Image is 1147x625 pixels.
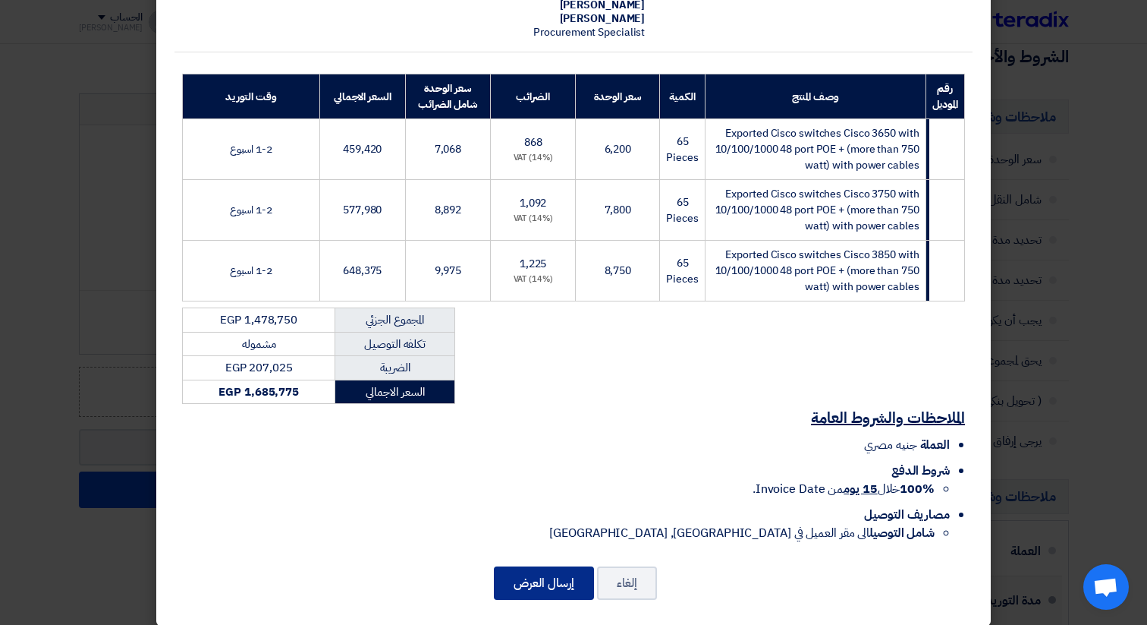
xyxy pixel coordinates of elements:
span: 868 [524,134,542,150]
th: وقت التوريد [183,74,320,119]
span: مشموله [242,336,275,352]
span: Exported Cisco switches Cisco 3850 with 10/100/1000 48 port POE + (more than 750 watt) with power... [715,247,919,295]
td: تكلفه التوصيل [335,332,455,356]
span: 577,980 [343,202,382,218]
span: 1,225 [520,256,547,272]
span: خلال من Invoice Date. [753,480,935,498]
u: 15 يوم [844,480,877,498]
th: السعر الاجمالي [319,74,405,119]
span: Exported Cisco switches Cisco 3750 with 10/100/1000 48 port POE + (more than 750 watt) with power... [715,186,919,234]
th: وصف المنتج [705,74,925,119]
td: المجموع الجزئي [335,308,455,333]
div: Open chat [1083,564,1129,610]
span: 1-2 اسبوع [230,141,272,157]
th: الضرائب [491,74,576,119]
th: الكمية [660,74,705,119]
span: 1,092 [520,195,547,211]
span: 459,420 [343,141,382,157]
span: 1-2 اسبوع [230,263,272,279]
td: السعر الاجمالي [335,380,455,404]
span: 6,200 [605,141,632,157]
th: سعر الوحدة [576,74,660,119]
span: مصاريف التوصيل [864,506,950,524]
th: سعر الوحدة شامل الضرائب [405,74,490,119]
span: 7,800 [605,202,632,218]
span: شروط الدفع [891,462,950,480]
span: 65 Pieces [666,194,698,226]
span: 8,892 [435,202,462,218]
li: الى مقر العميل في [GEOGRAPHIC_DATA], [GEOGRAPHIC_DATA] [182,524,935,542]
td: EGP 1,478,750 [183,308,335,333]
span: 9,975 [435,263,462,279]
span: EGP 207,025 [225,359,293,376]
span: Procurement Specialist [533,24,645,40]
strong: EGP 1,685,775 [218,384,299,400]
button: إلغاء [597,567,657,600]
span: 65 Pieces [666,134,698,166]
td: الضريبة [335,356,455,380]
span: 648,375 [343,263,382,279]
span: 8,750 [605,263,632,279]
div: (14%) VAT [497,152,569,165]
th: رقم الموديل [925,74,964,119]
u: الملاحظات والشروط العامة [811,406,965,429]
div: (14%) VAT [497,213,569,226]
strong: 100% [900,480,935,498]
span: جنيه مصري [864,436,916,454]
span: 1-2 اسبوع [230,202,272,218]
span: Exported Cisco switches Cisco 3650 with 10/100/1000 48 port POE + (more than 750 watt) with power... [715,125,919,173]
strong: شامل التوصيل [869,524,935,542]
button: إرسال العرض [494,567,594,600]
span: [PERSON_NAME] [560,11,646,27]
span: 7,068 [435,141,462,157]
span: العملة [920,436,950,454]
span: 65 Pieces [666,255,698,287]
div: (14%) VAT [497,273,569,286]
